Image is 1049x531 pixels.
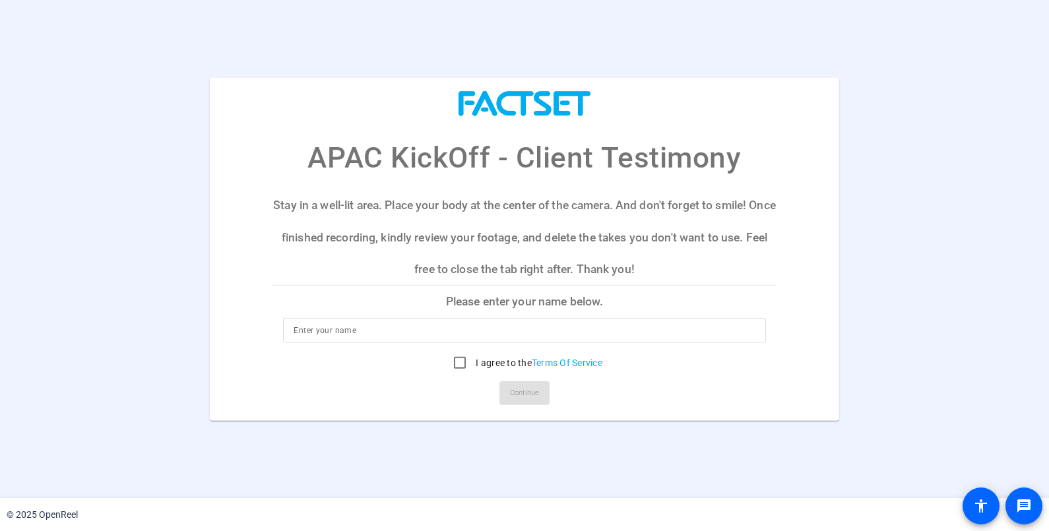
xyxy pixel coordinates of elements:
[7,508,78,522] div: © 2025 OpenReel
[532,358,602,368] a: Terms Of Service
[973,498,989,514] mat-icon: accessibility
[272,286,776,317] p: Please enter your name below.
[473,356,602,369] label: I agree to the
[294,323,755,338] input: Enter your name
[307,136,741,179] p: APAC KickOff - Client Testimony
[459,90,590,116] img: company-logo
[1016,498,1032,514] mat-icon: message
[272,189,776,285] p: Stay in a well-lit area. Place your body at the center of the camera. And don't forget to smile! ...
